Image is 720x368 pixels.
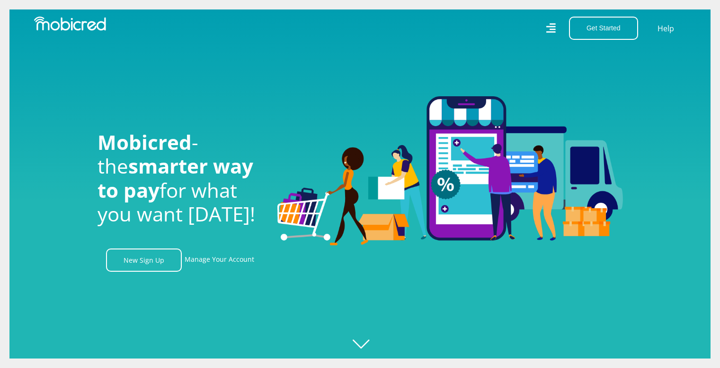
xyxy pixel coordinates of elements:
a: Help [657,22,675,35]
img: Welcome to Mobicred [277,96,623,246]
button: Get Started [569,17,638,40]
h1: - the for what you want [DATE]! [98,130,263,226]
img: Mobicred [34,17,106,31]
span: Mobicred [98,129,192,156]
a: Manage Your Account [185,248,254,272]
span: smarter way to pay [98,152,253,203]
a: New Sign Up [106,248,182,272]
